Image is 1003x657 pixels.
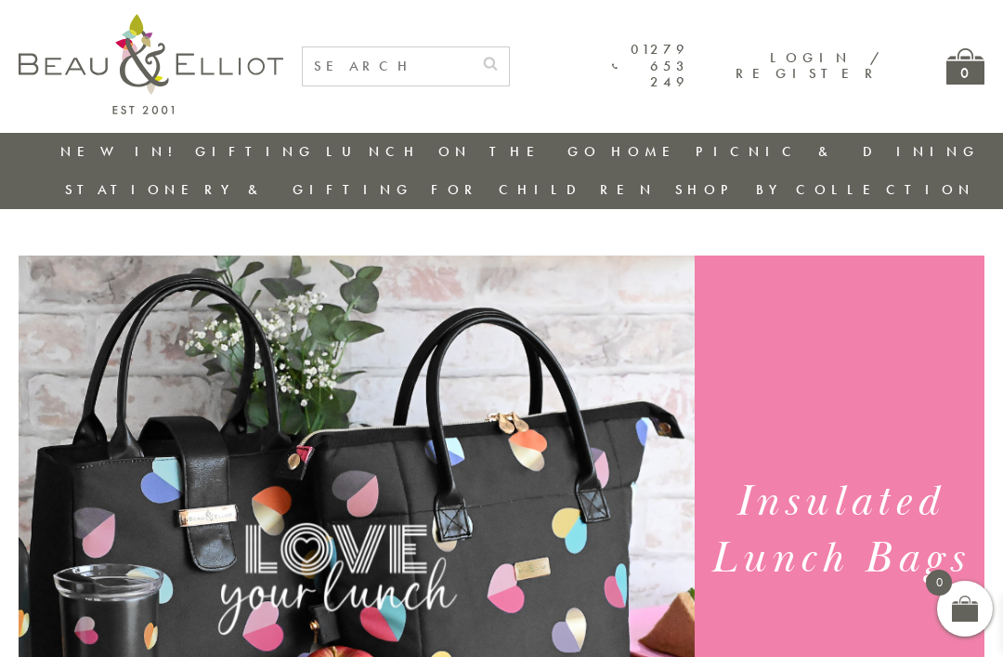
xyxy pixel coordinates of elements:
[60,142,185,161] a: New in!
[303,47,472,85] input: SEARCH
[611,142,685,161] a: Home
[326,142,601,161] a: Lunch On The Go
[926,570,952,596] span: 0
[696,142,980,161] a: Picnic & Dining
[946,48,984,85] a: 0
[710,474,970,587] h1: Insulated Lunch Bags
[736,48,881,83] a: Login / Register
[65,180,413,199] a: Stationery & Gifting
[431,180,657,199] a: For Children
[19,14,283,114] img: logo
[195,142,316,161] a: Gifting
[612,42,689,90] a: 01279 653 249
[675,180,975,199] a: Shop by collection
